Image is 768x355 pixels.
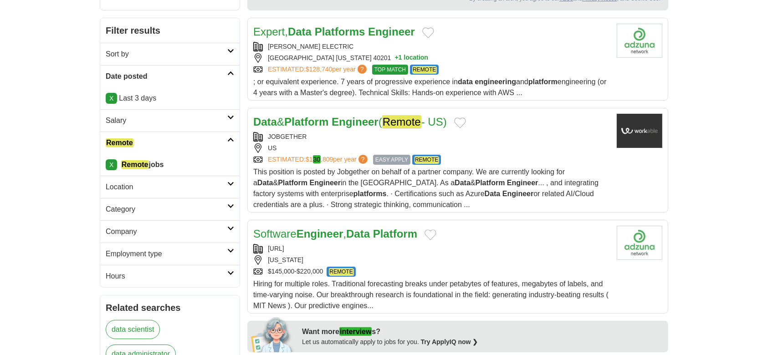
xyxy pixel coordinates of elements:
[253,143,609,153] div: US
[332,116,379,128] strong: Engineer
[106,320,160,339] a: data scientist
[455,179,471,187] strong: Data
[617,114,662,148] img: Company logo
[368,25,415,38] strong: Engineer
[302,326,663,337] div: Want more s?
[421,338,478,345] a: Try ApplyIQ now ❯
[306,66,332,73] span: $128,740
[253,116,277,128] strong: Data
[372,65,408,75] span: TOP MATCH
[253,244,609,254] div: [URL]
[106,159,117,170] a: X
[106,138,133,147] em: Remote
[310,179,341,187] strong: Engineer
[373,155,410,165] span: EASY APPLY
[100,18,240,43] h2: Filter results
[268,65,369,75] a: ESTIMATED:$128,740per year?
[346,228,370,240] strong: Data
[106,93,117,104] a: X
[422,27,434,38] button: Add to favorite jobs
[339,327,372,336] em: interview
[100,109,240,132] a: Salary
[100,198,240,220] a: Category
[395,53,399,63] span: +
[268,155,369,165] a: ESTIMATED:$130,809per year?
[100,243,240,265] a: Employment type
[100,265,240,287] a: Hours
[395,53,429,63] button: +1 location
[329,268,353,275] em: REMOTE
[106,93,234,104] p: Last 3 days
[528,78,558,86] strong: platform
[302,337,663,347] div: Let us automatically apply to jobs for you.
[121,160,164,169] strong: jobs
[278,179,307,187] strong: Platform
[106,271,227,282] h2: Hours
[476,179,505,187] strong: Platform
[100,132,240,154] a: Remote
[297,228,343,240] strong: Engineer
[475,78,517,86] strong: engineering
[106,71,227,82] h2: Date posted
[288,25,312,38] strong: Data
[253,132,609,142] div: JOBGETHER
[507,179,538,187] strong: Engineer
[315,25,365,38] strong: Platforms
[106,301,234,314] h2: Related searches
[454,117,466,128] button: Add to favorite jobs
[253,115,447,128] a: Data&Platform Engineer(Remote- US)
[100,220,240,243] a: Company
[106,49,227,60] h2: Sort by
[253,78,607,96] span: ; or equivalent experience. 7 years of progressive experience in and engineering (or 4 years with...
[313,155,321,163] em: 30
[502,190,533,198] strong: Engineer
[253,25,415,38] a: Expert,Data Platforms Engineer
[412,66,436,73] em: REMOTE
[106,226,227,237] h2: Company
[358,155,368,164] span: ?
[253,267,609,277] div: $145,000-$220,000
[257,179,273,187] strong: Data
[253,228,417,240] a: SoftwareEngineer,Data Platform
[382,115,421,128] em: Remote
[251,316,295,352] img: apply-iq-scientist.png
[253,280,609,309] span: Hiring for multiple roles. Traditional forecasting breaks under petabytes of features, megabytes ...
[253,168,599,208] span: This position is posted by Jobgether on behalf of a partner company. We are currently looking for...
[100,176,240,198] a: Location
[106,204,227,215] h2: Category
[100,65,240,87] a: Date posted
[306,155,333,163] span: $1 ,809
[284,116,328,128] strong: Platform
[121,160,149,169] em: Remote
[353,190,387,198] strong: platforms
[373,228,417,240] strong: Platform
[106,248,227,259] h2: Employment type
[617,24,662,58] img: Company logo
[425,229,436,240] button: Add to favorite jobs
[253,42,609,51] div: [PERSON_NAME] ELECTRIC
[100,43,240,65] a: Sort by
[485,190,501,198] strong: Data
[106,115,227,126] h2: Salary
[415,156,439,163] em: REMOTE
[617,226,662,260] img: Company logo
[253,255,609,265] div: [US_STATE]
[358,65,367,74] span: ?
[106,182,227,193] h2: Location
[253,53,609,63] div: [GEOGRAPHIC_DATA] [US_STATE] 40201
[458,78,473,86] strong: data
